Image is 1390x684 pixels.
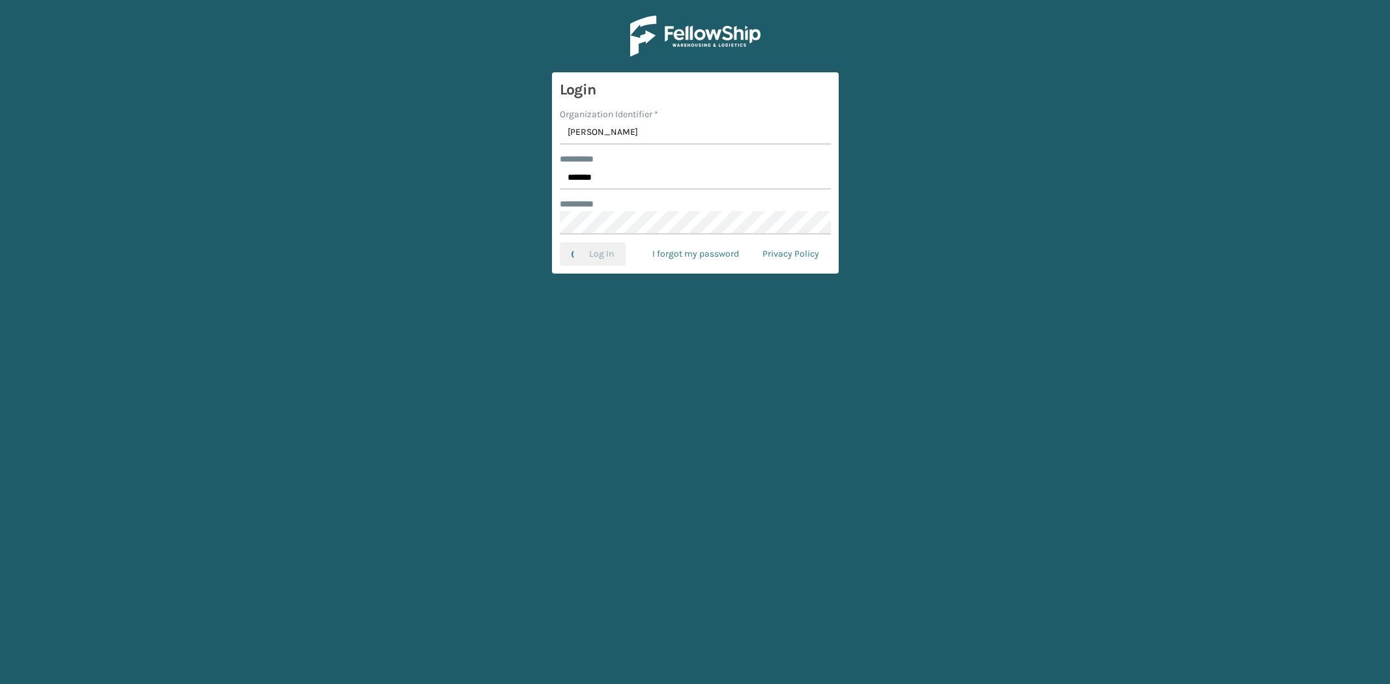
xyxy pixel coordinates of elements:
[630,16,760,57] img: Logo
[560,242,626,266] button: Log In
[641,242,751,266] a: I forgot my password
[751,242,831,266] a: Privacy Policy
[560,107,658,121] label: Organization Identifier
[560,80,831,100] h3: Login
